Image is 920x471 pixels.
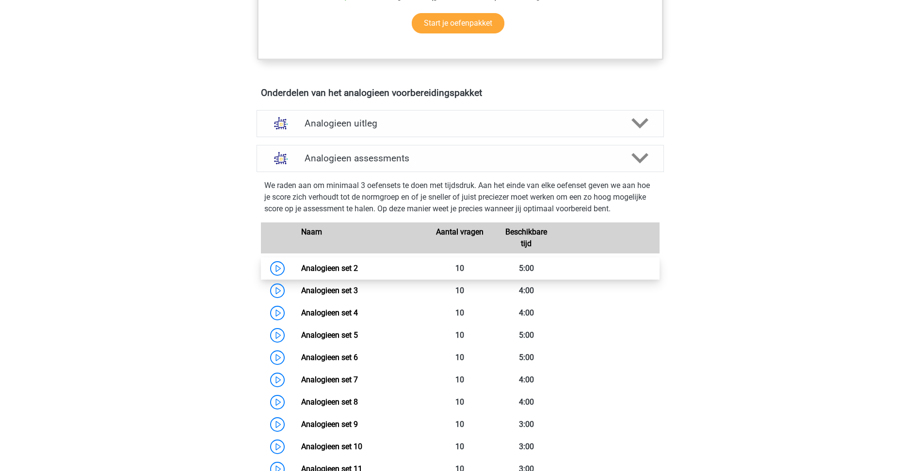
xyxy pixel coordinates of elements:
[305,118,616,129] h4: Analogieen uitleg
[301,308,358,317] a: Analogieen set 4
[264,180,656,215] p: We raden aan om minimaal 3 oefensets te doen met tijdsdruk. Aan het einde van elke oefenset geven...
[253,145,668,172] a: assessments Analogieen assessments
[253,110,668,137] a: uitleg Analogieen uitleg
[301,397,358,407] a: Analogieen set 8
[301,375,358,384] a: Analogieen set 7
[301,330,358,340] a: Analogieen set 5
[294,226,427,250] div: Naam
[301,420,358,429] a: Analogieen set 9
[412,13,504,33] a: Start je oefenpakket
[269,111,293,136] img: analogieen uitleg
[301,264,358,273] a: Analogieen set 2
[269,146,293,171] img: analogieen assessments
[493,226,560,250] div: Beschikbare tijd
[301,286,358,295] a: Analogieen set 3
[301,442,362,451] a: Analogieen set 10
[305,153,616,164] h4: Analogieen assessments
[427,226,493,250] div: Aantal vragen
[301,353,358,362] a: Analogieen set 6
[261,87,660,98] h4: Onderdelen van het analogieen voorbereidingspakket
